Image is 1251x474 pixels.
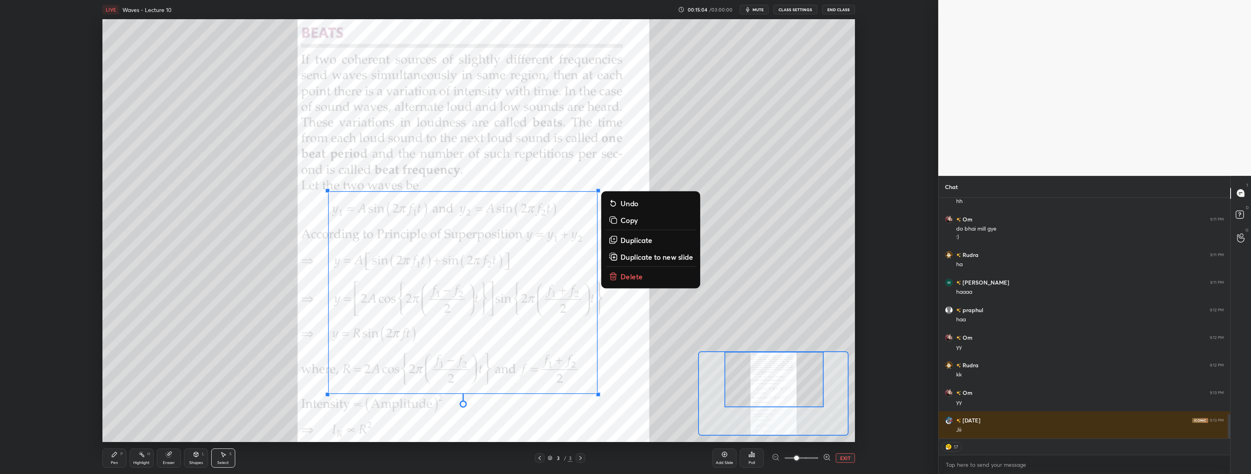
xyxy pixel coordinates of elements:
button: EXIT [836,453,855,463]
button: Duplicate [606,233,696,247]
img: no-rating-badge.077c3623.svg [956,391,961,395]
div: 9:11 PM [1210,280,1224,285]
span: mute [753,7,764,12]
img: no-rating-badge.077c3623.svg [956,217,961,222]
div: Eraser [163,461,175,465]
div: Pen [111,461,118,465]
p: Chat [939,176,964,197]
div: do bhai mill gye [956,225,1224,233]
h4: Waves - Lecture 10 [122,6,172,14]
img: thinking_face.png [945,443,953,451]
div: :) [956,233,1224,241]
p: Delete [620,271,643,281]
img: no-rating-badge.077c3623.svg [956,363,961,368]
div: H [147,452,150,456]
h6: Rudra [961,361,979,369]
h6: Rudra [961,251,979,259]
img: no-rating-badge.077c3623.svg [956,253,961,257]
button: End Class [822,5,855,14]
p: G [1245,227,1249,233]
div: kk [956,371,1224,379]
img: 1eacd62de9514a2fbd537583af490917.jpg [945,388,953,396]
div: Select [217,461,229,465]
img: no-rating-badge.077c3623.svg [956,336,961,340]
h6: Om [961,215,973,223]
p: T [1246,182,1249,188]
img: no-rating-badge.077c3623.svg [956,281,961,285]
img: 1eacd62de9514a2fbd537583af490917.jpg [945,333,953,341]
p: Copy [620,215,638,225]
h6: praphul [961,306,983,314]
div: Shapes [189,461,203,465]
img: no-rating-badge.077c3623.svg [956,308,961,313]
div: Poll [749,461,755,465]
div: grid [939,198,1230,439]
div: 17 [953,444,959,450]
div: 9:12 PM [1210,362,1224,367]
button: Duplicate to new slide [606,249,696,264]
div: P [120,452,123,456]
p: Duplicate to new slide [620,252,693,261]
div: haa [956,316,1224,324]
p: Duplicate [620,235,653,245]
h6: [PERSON_NAME] [961,278,1009,287]
div: 3 [554,456,562,460]
div: 9:11 PM [1210,252,1224,257]
div: S [229,452,232,456]
div: ha [956,261,1224,269]
button: Undo [606,196,696,210]
h6: Om [961,333,973,342]
button: Copy [606,213,696,227]
div: / [564,456,566,460]
div: 9:13 PM [1210,418,1224,422]
p: Undo [620,198,639,208]
div: 9:12 PM [1210,335,1224,340]
h6: [DATE] [961,416,981,424]
img: iconic-dark.1390631f.png [1192,418,1208,422]
div: LIVE [102,5,119,14]
div: 9:11 PM [1210,217,1224,221]
img: 3 [945,278,953,286]
div: 9:13 PM [1210,390,1224,395]
img: 1eacd62de9514a2fbd537583af490917.jpg [945,215,953,223]
div: 3 [568,454,572,462]
p: D [1246,205,1249,211]
button: mute [740,5,769,14]
img: cd36caae4b5c402eb4d28e8e4c6c7205.jpg [945,416,953,424]
img: no-rating-badge.077c3623.svg [956,418,961,423]
div: hh [956,197,1224,205]
img: 24f07d2c5e6f4d26b9174018fcdee757.jpg [945,361,953,369]
button: Delete [606,269,696,283]
div: 9:12 PM [1210,307,1224,312]
div: haaaa [956,288,1224,296]
div: Add Slide [716,461,733,465]
div: yy [956,398,1224,406]
div: L [202,452,204,456]
img: 24f07d2c5e6f4d26b9174018fcdee757.jpg [945,251,953,259]
div: Jii [956,426,1224,434]
h6: Om [961,388,973,397]
div: Highlight [133,461,150,465]
button: CLASS SETTINGS [773,5,817,14]
img: default.png [945,306,953,314]
div: yy [956,343,1224,351]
